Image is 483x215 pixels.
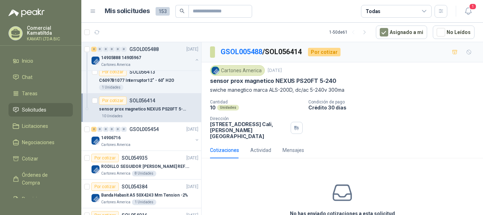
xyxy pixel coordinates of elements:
div: Por cotizar [99,96,127,105]
p: [DATE] [186,183,198,190]
div: 0 [103,127,109,132]
a: 2 0 0 0 0 0 GSOL005488[DATE] Company Logo14905888 14905967Cartones America [91,45,200,68]
a: Órdenes de Compra [8,168,73,189]
img: Company Logo [91,165,100,174]
div: Por cotizar [308,48,341,56]
a: Cotizar [8,152,73,165]
span: Órdenes de Compra [22,171,66,187]
span: Remisiones [22,195,48,203]
span: search [180,9,185,13]
div: Cartones America [210,65,265,76]
div: 0 [115,47,121,52]
p: Crédito 30 días [308,104,480,111]
span: 1 [469,3,477,10]
p: sensor prox magnetico NEXUS PS20FT 5-240 [99,106,187,113]
p: 14905888 14905967 [101,55,141,61]
p: Cartones America [101,142,130,148]
p: swiche manegtico marca ALS-200D, dc/ac 5-240v 300ma [210,86,475,94]
div: 0 [97,127,103,132]
div: 0 [109,47,115,52]
div: Mensajes [283,146,304,154]
button: 1 [462,5,475,18]
a: Por cotizarSOL056414sensor prox magnetico NEXUS PS20FT 5-24010 Unidades [81,94,201,122]
div: 0 [115,127,121,132]
p: GSOL005488 [129,47,159,52]
a: Chat [8,70,73,84]
p: sensor prox magnetico NEXUS PS20FT 5-240 [210,77,336,85]
a: Solicitudes [8,103,73,117]
img: Company Logo [91,194,100,202]
div: Cotizaciones [210,146,239,154]
div: 1 Unidades [132,199,156,205]
p: 14906716 [101,135,121,141]
a: Por cotizarSOL054384[DATE] Company LogoBanda Habasit A5 50X4243 Mm Tension -2%Cartones America1 U... [81,180,201,208]
p: Cartones America [101,62,130,68]
img: Company Logo [91,136,100,145]
div: 0 [103,47,109,52]
p: Banda Habasit A5 50X4243 Mm Tension -2% [101,192,188,199]
div: Por cotizar [99,68,127,76]
a: Inicio [8,54,73,68]
span: Solicitudes [22,106,46,114]
div: 2 [91,47,97,52]
span: Negociaciones [22,138,54,146]
p: / SOL056414 [221,46,302,57]
p: Comercial Kamatiltda [27,26,73,35]
a: Licitaciones [8,119,73,133]
a: Negociaciones [8,136,73,149]
a: Por cotizarSOL056413C6097B1077 Interruptor12" - 60" H2O1 Unidades [81,65,201,94]
p: Cartones America [101,171,130,176]
div: Por cotizar [91,154,119,162]
img: Company Logo [211,67,219,74]
p: RODILLO SEGUIDOR [PERSON_NAME] REF. NATV-17-PPA [PERSON_NAME] [101,163,189,170]
p: SOL056413 [129,69,155,74]
div: 0 [121,127,127,132]
p: GSOL005454 [129,127,159,132]
div: Por cotizar [91,182,119,191]
p: [DATE] [268,67,282,74]
div: 1 Unidades [99,85,123,90]
p: [STREET_ADDRESS] Cali , [PERSON_NAME][GEOGRAPHIC_DATA] [210,121,288,139]
p: [DATE] [186,46,198,53]
p: [DATE] [186,126,198,133]
p: Dirección [210,116,288,121]
p: Condición de pago [308,100,480,104]
img: Logo peakr [8,9,45,17]
div: 8 Unidades [132,171,156,176]
button: Asignado a mi [376,26,427,39]
span: Inicio [22,57,33,65]
button: No Leídos [433,26,475,39]
p: SOL054384 [122,184,147,189]
p: [DATE] [186,155,198,162]
a: Tareas [8,87,73,100]
div: Unidades [217,105,239,111]
span: Cotizar [22,155,38,163]
div: Actividad [250,146,271,154]
span: Chat [22,73,33,81]
span: 153 [156,7,170,16]
div: 1 - 50 de 61 [329,27,370,38]
a: 2 0 0 0 0 0 GSOL005454[DATE] Company Logo14906716Cartones America [91,125,200,148]
div: 0 [121,47,127,52]
a: Por cotizarSOL054935[DATE] Company LogoRODILLO SEGUIDOR [PERSON_NAME] REF. NATV-17-PPA [PERSON_NA... [81,151,201,180]
img: Company Logo [91,56,100,65]
div: Todas [366,7,380,15]
div: 10 Unidades [99,113,126,119]
p: SOL054935 [122,155,147,160]
a: Remisiones [8,192,73,206]
p: Cartones America [101,199,130,205]
h1: Mis solicitudes [105,6,150,16]
div: 0 [97,47,103,52]
p: Cantidad [210,100,303,104]
p: SOL056414 [129,98,155,103]
a: GSOL005488 [221,47,262,56]
p: KAMATI LTDA BIC [27,37,73,41]
span: Licitaciones [22,122,48,130]
div: 2 [91,127,97,132]
span: Tareas [22,90,37,97]
div: 0 [109,127,115,132]
p: 10 [210,104,216,111]
p: C6097B1077 Interruptor12" - 60" H2O [99,77,174,84]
